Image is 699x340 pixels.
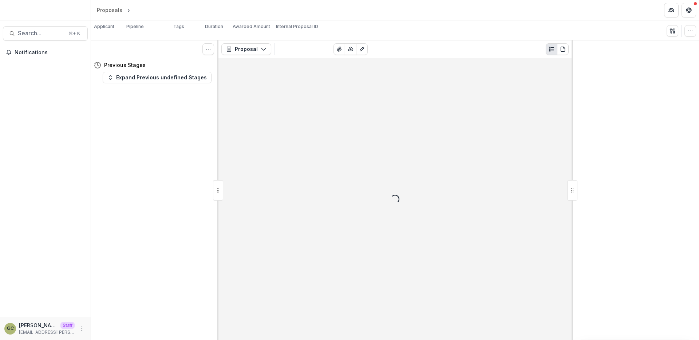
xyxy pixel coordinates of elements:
button: More [78,324,86,333]
p: [EMAIL_ADDRESS][PERSON_NAME][DOMAIN_NAME] [19,329,75,336]
span: Search... [18,30,64,37]
p: [PERSON_NAME] [19,321,58,329]
button: Search... [3,26,88,41]
button: PDF view [557,43,569,55]
p: Awarded Amount [233,23,270,30]
div: ⌘ + K [67,29,82,37]
p: Pipeline [126,23,144,30]
h4: Previous Stages [104,61,146,69]
div: Grace Chang [7,326,14,331]
button: Proposal [221,43,271,55]
button: Toggle View Cancelled Tasks [202,43,214,55]
button: Partners [664,3,679,17]
a: Proposals [94,5,125,15]
p: Staff [60,322,75,329]
button: Plaintext view [546,43,557,55]
button: Notifications [3,47,88,58]
p: Tags [173,23,184,30]
button: View Attached Files [333,43,345,55]
button: Edit as form [356,43,368,55]
p: Internal Proposal ID [276,23,318,30]
p: Applicant [94,23,114,30]
nav: breadcrumb [94,5,163,15]
span: Notifications [15,50,85,56]
button: Get Help [682,3,696,17]
p: Duration [205,23,223,30]
div: Proposals [97,6,122,14]
button: Expand Previous undefined Stages [103,72,212,83]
